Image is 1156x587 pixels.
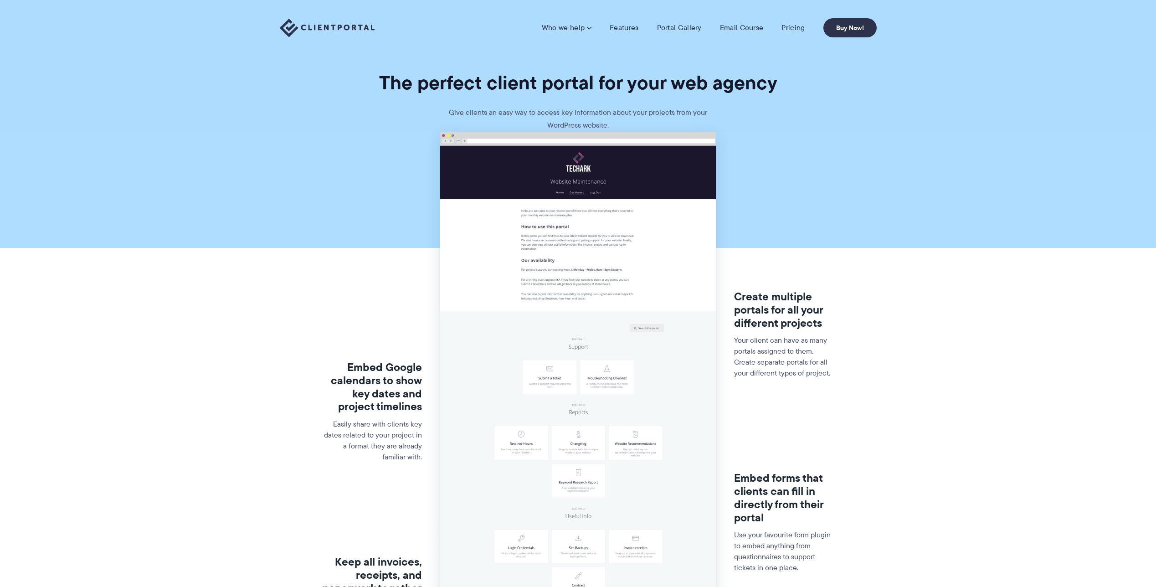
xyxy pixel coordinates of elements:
a: Buy Now! [823,18,877,37]
h3: Create multiple portals for all your different projects [734,290,834,330]
p: Use your favourite form plugin to embed anything from questionnaires to support tickets in one pl... [734,530,834,573]
a: Portal Gallery [657,23,702,32]
a: Email Course [720,23,764,32]
a: Who we help [542,23,591,32]
p: Give clients an easy way to access key information about your projects from your WordPress website. [442,106,715,132]
a: Features [610,23,638,32]
a: Pricing [781,23,805,32]
p: Your client can have as many portals assigned to them. Create separate portals for all your diffe... [734,335,834,379]
h3: Embed forms that clients can fill in directly from their portal [734,472,834,524]
h3: Embed Google calendars to show key dates and project timelines [322,361,422,413]
p: Easily share with clients key dates related to your project in a format they are already familiar... [322,419,422,463]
